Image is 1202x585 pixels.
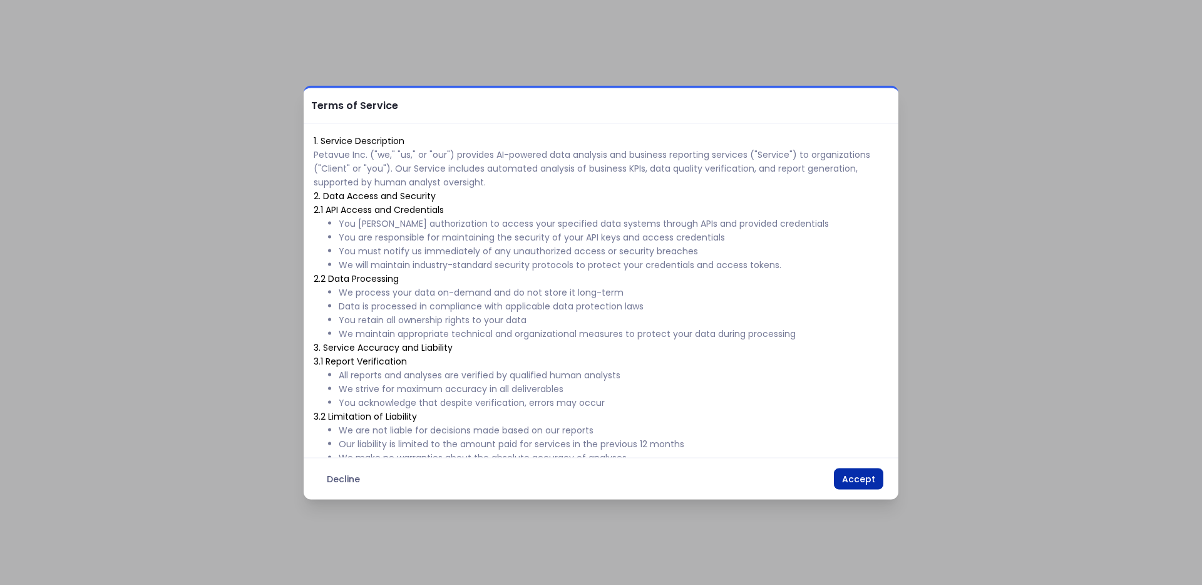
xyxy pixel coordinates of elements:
h2: Terms of Service [304,88,398,123]
h2: 3. Service Accuracy and Liability [314,341,888,355]
h2: 1. Service Description [314,134,888,148]
li: Data is processed in compliance with applicable data protection laws [339,299,888,313]
li: We make no warranties about the absolute accuracy of analyses [339,451,888,465]
p: 3.2 Limitation of Liability [314,410,888,423]
h2: 2. Data Access and Security [314,189,888,203]
li: All reports and analyses are verified by qualified human analysts [339,368,888,382]
p: 3.1 Report Verification [314,355,888,368]
p: 2.1 API Access and Credentials [314,203,888,217]
button: Accept [834,469,883,490]
li: You are responsible for maintaining the security of your API keys and access credentials [339,230,888,244]
li: We strive for maximum accuracy in all deliverables [339,382,888,396]
li: You retain all ownership rights to your data [339,313,888,327]
li: You acknowledge that despite verification, errors may occur [339,396,888,410]
li: We maintain appropriate technical and organizational measures to protect your data during processing [339,327,888,341]
h6: Petavue Inc. ("we," "us," or "our") provides AI-powered data analysis and business reporting serv... [314,148,888,189]
li: We will maintain industry-standard security protocols to protect your credentials and access tokens. [339,258,888,272]
li: You must notify us immediately of any unauthorized access or security breaches [339,244,888,258]
p: 2.2 Data Processing [314,272,888,286]
li: We process your data on-demand and do not store it long-term [339,286,888,299]
button: Decline [319,469,368,490]
li: We are not liable for decisions made based on our reports [339,423,888,437]
li: You [PERSON_NAME] authorization to access your specified data systems through APIs and provided c... [339,217,888,230]
li: Our liability is limited to the amount paid for services in the previous 12 months [339,437,888,451]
